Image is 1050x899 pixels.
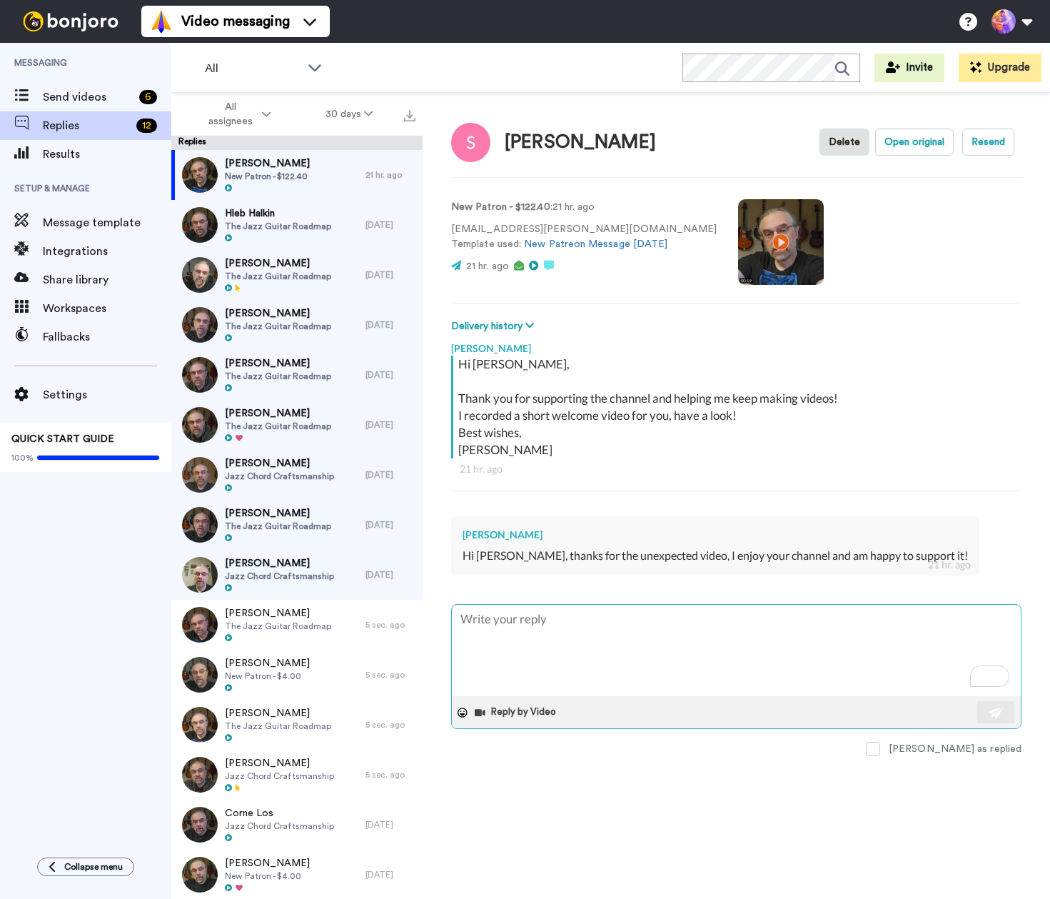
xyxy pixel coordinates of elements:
img: b3c4a39c-870a-43ab-9474-25f4bf659dcb-thumb.jpg [182,157,218,193]
span: The Jazz Guitar Roadmap [225,421,331,432]
div: Hi [PERSON_NAME], thanks for the unexpected video, I enjoy your channel and am happy to support it! [463,548,968,564]
span: Hleb Halkin [225,206,331,221]
img: 18f863d6-9513-46c2-8d98-7a107483db75-thumb.jpg [182,507,218,543]
span: Video messaging [181,11,290,31]
a: [PERSON_NAME]The Jazz Guitar Roadmap[DATE] [171,400,423,450]
a: [PERSON_NAME]Jazz Chord Craftsmanship5 sec. ago [171,750,423,800]
button: Export all results that match these filters now. [400,104,420,125]
span: [PERSON_NAME] [225,356,331,371]
a: [PERSON_NAME]New Patron - $4.005 sec. ago [171,650,423,700]
span: All assignees [201,100,259,129]
div: 5 sec. ago [365,769,415,780]
span: Share library [43,271,171,288]
div: [PERSON_NAME] [463,528,968,542]
a: Corne LosJazz Chord Craftsmanship[DATE] [171,800,423,850]
div: [DATE] [365,869,415,880]
button: Invite [874,54,944,82]
span: 100% [11,452,34,463]
img: send-white.svg [989,707,1004,718]
div: Hi [PERSON_NAME], Thank you for supporting the channel and helping me keep making videos! I recor... [458,356,1018,458]
button: Open original [875,129,954,156]
button: Delete [819,129,869,156]
img: 37ed7351-046a-4a6d-88a0-1976391a0321-thumb.jpg [182,307,218,343]
span: Settings [43,386,171,403]
div: 21 hr. ago [928,558,971,572]
button: Resend [962,129,1014,156]
a: Hleb HalkinThe Jazz Guitar Roadmap[DATE] [171,200,423,250]
button: 30 days [298,101,400,127]
img: 985ce86a-a107-4e5a-adf7-bd15b8a34de5-thumb.jpg [182,657,218,693]
div: 6 [139,90,157,104]
span: All [205,60,301,77]
span: [PERSON_NAME] [225,606,331,621]
span: [PERSON_NAME] [225,406,331,421]
span: Message template [43,214,171,231]
div: 21 hr. ago [460,462,1013,476]
span: Jazz Chord Craftsmanship [225,770,334,782]
span: [PERSON_NAME] [225,456,334,471]
span: Jazz Chord Craftsmanship [225,820,334,832]
div: 5 sec. ago [365,669,415,680]
div: [DATE] [365,519,415,531]
div: [DATE] [365,369,415,381]
a: [PERSON_NAME]The Jazz Guitar Roadmap5 sec. ago [171,700,423,750]
img: 2d0beb8f-0e53-493f-b0e4-aa554478d653-thumb.jpg [182,207,218,243]
div: [DATE] [365,269,415,281]
div: 21 hr. ago [365,169,415,181]
img: 41ab1be4-31e3-4a3f-81e2-cd0f5fc253f7-thumb.jpg [182,757,218,793]
a: [PERSON_NAME]The Jazz Guitar Roadmap[DATE] [171,300,423,350]
span: [PERSON_NAME] [225,156,310,171]
span: Workspaces [43,300,171,317]
span: The Jazz Guitar Roadmap [225,221,331,232]
button: Collapse menu [37,858,134,876]
span: [PERSON_NAME] [225,556,334,571]
a: [PERSON_NAME]Jazz Chord Craftsmanship[DATE] [171,450,423,500]
span: The Jazz Guitar Roadmap [225,521,331,532]
button: All assignees [174,94,298,134]
div: Replies [171,136,423,150]
img: 8ca65c4e-3aeb-4518-8760-015db6db4cf5-thumb.jpg [182,857,218,893]
button: Delivery history [451,318,538,334]
img: bj-logo-header-white.svg [17,11,124,31]
span: Collapse menu [64,861,123,873]
img: export.svg [404,110,415,121]
span: Jazz Chord Craftsmanship [225,571,334,582]
span: New Patron - $4.00 [225,870,310,882]
p: [EMAIL_ADDRESS][PERSON_NAME][DOMAIN_NAME] Template used: [451,222,717,252]
span: Jazz Chord Craftsmanship [225,471,334,482]
div: 5 sec. ago [365,719,415,730]
a: [PERSON_NAME]The Jazz Guitar Roadmap[DATE] [171,350,423,400]
span: The Jazz Guitar Roadmap [225,621,331,632]
div: 12 [136,119,157,133]
img: 56eebb17-5324-42d6-bb5c-a64a3c70b6e0-thumb.jpg [182,607,218,643]
strong: New Patron - $122.40 [451,202,550,212]
img: e76b2266-4fc7-4f9b-9466-43696feff6e4-thumb.jpg [182,357,218,393]
p: : 21 hr. ago [451,200,717,215]
div: [DATE] [365,419,415,431]
img: vm-color.svg [150,10,173,33]
span: [PERSON_NAME] [225,506,331,521]
a: [PERSON_NAME]The Jazz Guitar Roadmap[DATE] [171,250,423,300]
img: a33b8e55-0afb-4d51-81e3-08624bc0e8b5-thumb.jpg [182,407,218,443]
span: QUICK START GUIDE [11,434,114,444]
span: Send videos [43,89,133,106]
div: [DATE] [365,469,415,481]
div: [PERSON_NAME] [451,334,1021,356]
span: Results [43,146,171,163]
button: Upgrade [959,54,1041,82]
img: 5a8ef036-00a4-4a89-980d-26a29d5365bf-thumb.jpg [182,457,218,493]
a: [PERSON_NAME]The Jazz Guitar Roadmap5 sec. ago [171,600,423,650]
span: Replies [43,117,131,134]
span: [PERSON_NAME] [225,756,334,770]
div: 5 sec. ago [365,619,415,631]
span: The Jazz Guitar Roadmap [225,271,331,282]
a: [PERSON_NAME]New Patron - $122.4021 hr. ago [171,150,423,200]
a: [PERSON_NAME]The Jazz Guitar Roadmap[DATE] [171,500,423,550]
span: The Jazz Guitar Roadmap [225,720,331,732]
img: 7c5c3136-0f25-4a92-a3dd-4ba912fa51d8-thumb.jpg [182,257,218,293]
span: Fallbacks [43,328,171,346]
div: [DATE] [365,319,415,331]
span: [PERSON_NAME] [225,306,331,321]
span: 21 hr. ago [466,261,509,271]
